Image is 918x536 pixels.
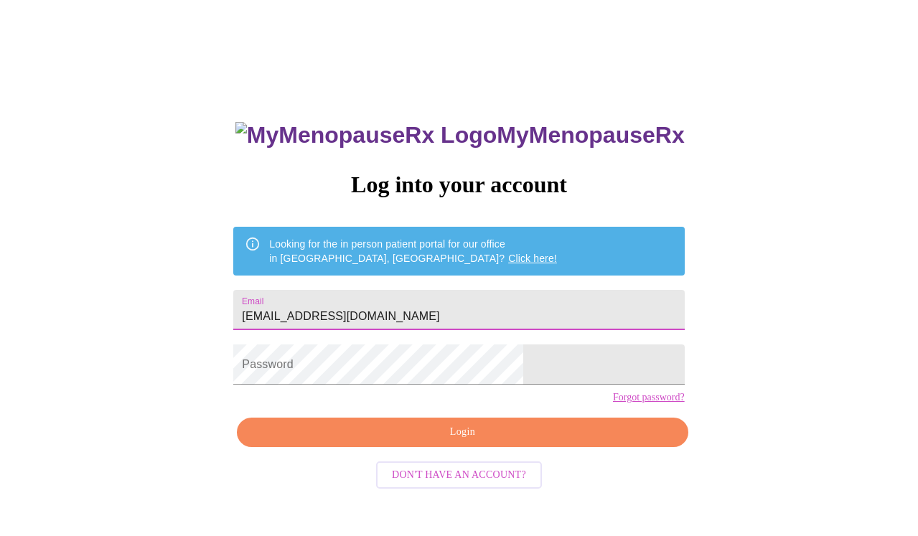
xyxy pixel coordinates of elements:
[233,171,684,198] h3: Log into your account
[269,231,557,271] div: Looking for the in person patient portal for our office in [GEOGRAPHIC_DATA], [GEOGRAPHIC_DATA]?
[376,461,542,489] button: Don't have an account?
[508,253,557,264] a: Click here!
[613,392,685,403] a: Forgot password?
[392,466,526,484] span: Don't have an account?
[237,418,688,447] button: Login
[253,423,671,441] span: Login
[235,122,497,149] img: MyMenopauseRx Logo
[373,468,545,480] a: Don't have an account?
[235,122,685,149] h3: MyMenopauseRx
